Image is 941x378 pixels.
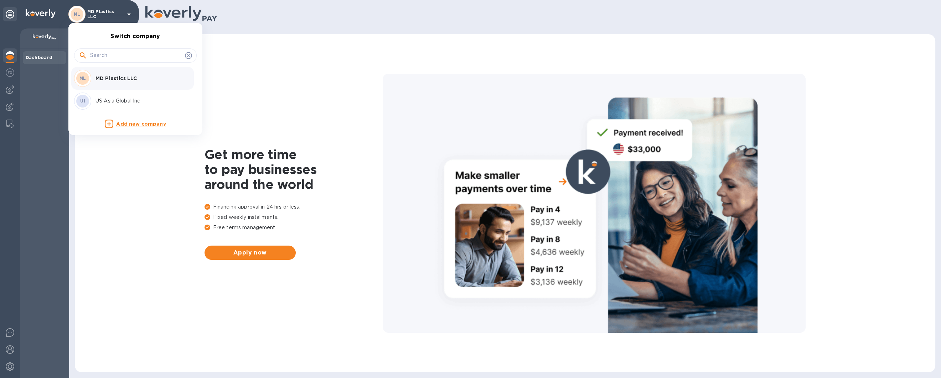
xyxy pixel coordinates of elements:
p: US Asia Global Inc [95,97,185,105]
p: MD Plastics LLC [95,75,185,82]
b: UI [80,98,85,104]
b: ML [79,75,86,81]
input: Search [90,50,182,61]
p: Add new company [116,120,166,128]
